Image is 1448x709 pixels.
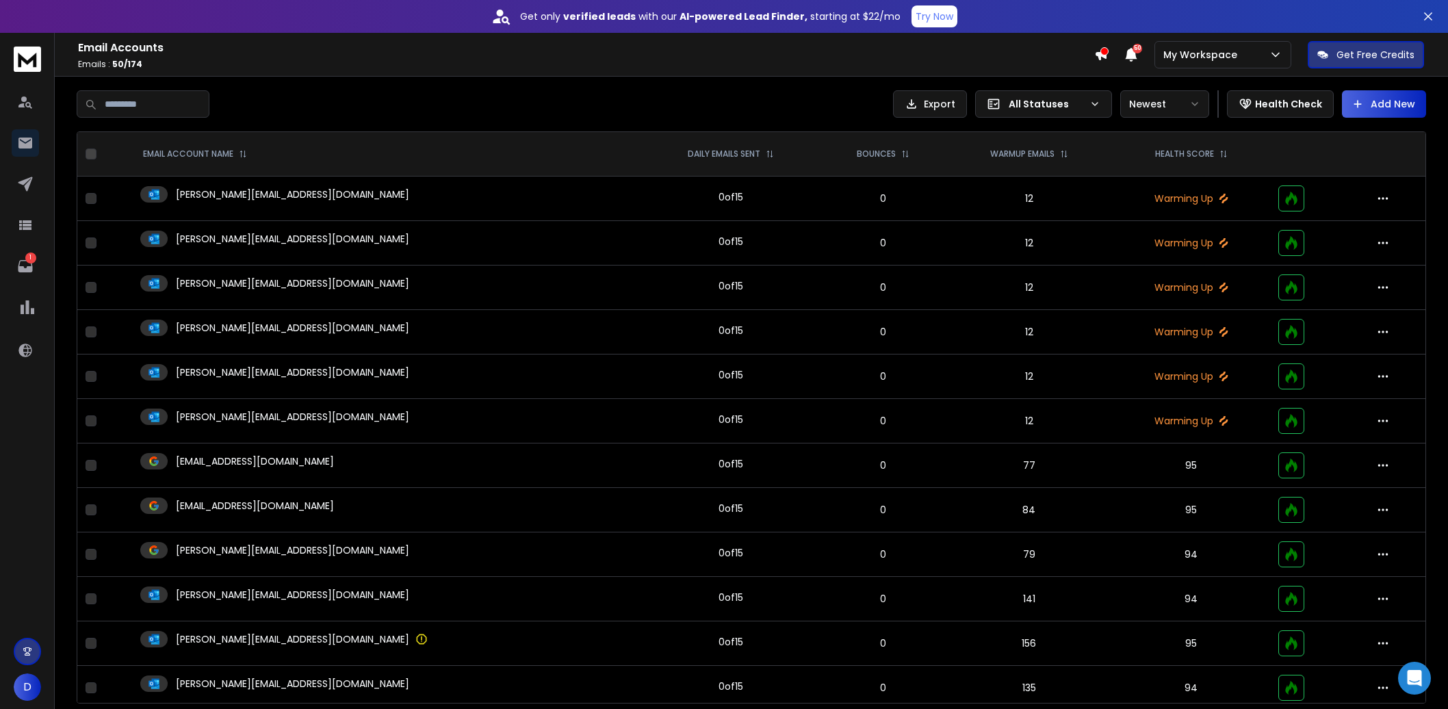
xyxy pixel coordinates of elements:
[1155,149,1214,159] p: HEALTH SCORE
[1121,414,1262,428] p: Warming Up
[1113,577,1270,621] td: 94
[112,58,142,70] span: 50 / 174
[143,149,247,159] div: EMAIL ACCOUNT NAME
[176,454,334,468] p: [EMAIL_ADDRESS][DOMAIN_NAME]
[829,547,938,561] p: 0
[946,177,1113,221] td: 12
[829,325,938,339] p: 0
[719,235,743,248] div: 0 of 15
[563,10,636,23] strong: verified leads
[719,680,743,693] div: 0 of 15
[719,591,743,604] div: 0 of 15
[688,149,760,159] p: DAILY EMAILS SENT
[946,532,1113,577] td: 79
[1113,443,1270,488] td: 95
[829,236,938,250] p: 0
[829,681,938,695] p: 0
[946,399,1113,443] td: 12
[176,232,409,246] p: [PERSON_NAME][EMAIL_ADDRESS][DOMAIN_NAME]
[176,410,409,424] p: [PERSON_NAME][EMAIL_ADDRESS][DOMAIN_NAME]
[719,546,743,560] div: 0 of 15
[1113,532,1270,577] td: 94
[719,413,743,426] div: 0 of 15
[1342,90,1426,118] button: Add New
[1163,48,1243,62] p: My Workspace
[946,577,1113,621] td: 141
[176,543,409,557] p: [PERSON_NAME][EMAIL_ADDRESS][DOMAIN_NAME]
[1227,90,1334,118] button: Health Check
[14,673,41,701] button: D
[520,10,901,23] p: Get only with our starting at $22/mo
[946,354,1113,399] td: 12
[176,276,409,290] p: [PERSON_NAME][EMAIL_ADDRESS][DOMAIN_NAME]
[78,40,1094,56] h1: Email Accounts
[12,253,39,280] a: 1
[176,632,409,646] p: [PERSON_NAME][EMAIL_ADDRESS][DOMAIN_NAME]
[176,677,409,691] p: [PERSON_NAME][EMAIL_ADDRESS][DOMAIN_NAME]
[829,459,938,472] p: 0
[946,443,1113,488] td: 77
[916,10,953,23] p: Try Now
[1121,325,1262,339] p: Warming Up
[1133,44,1142,53] span: 50
[1308,41,1424,68] button: Get Free Credits
[990,149,1055,159] p: WARMUP EMAILS
[829,414,938,428] p: 0
[857,149,896,159] p: BOUNCES
[893,90,967,118] button: Export
[719,279,743,293] div: 0 of 15
[719,190,743,204] div: 0 of 15
[946,221,1113,266] td: 12
[1398,662,1431,695] div: Open Intercom Messenger
[176,188,409,201] p: [PERSON_NAME][EMAIL_ADDRESS][DOMAIN_NAME]
[14,47,41,72] img: logo
[946,266,1113,310] td: 12
[1121,236,1262,250] p: Warming Up
[1113,621,1270,666] td: 95
[176,499,334,513] p: [EMAIL_ADDRESS][DOMAIN_NAME]
[946,621,1113,666] td: 156
[946,488,1113,532] td: 84
[719,324,743,337] div: 0 of 15
[829,503,938,517] p: 0
[1009,97,1084,111] p: All Statuses
[912,5,957,27] button: Try Now
[1336,48,1414,62] p: Get Free Credits
[829,370,938,383] p: 0
[829,192,938,205] p: 0
[829,636,938,650] p: 0
[719,457,743,471] div: 0 of 15
[680,10,807,23] strong: AI-powered Lead Finder,
[1120,90,1209,118] button: Newest
[719,368,743,382] div: 0 of 15
[25,253,36,263] p: 1
[176,365,409,379] p: [PERSON_NAME][EMAIL_ADDRESS][DOMAIN_NAME]
[946,310,1113,354] td: 12
[176,588,409,602] p: [PERSON_NAME][EMAIL_ADDRESS][DOMAIN_NAME]
[1113,488,1270,532] td: 95
[1255,97,1322,111] p: Health Check
[829,592,938,606] p: 0
[1121,192,1262,205] p: Warming Up
[78,59,1094,70] p: Emails :
[1121,370,1262,383] p: Warming Up
[719,635,743,649] div: 0 of 15
[719,502,743,515] div: 0 of 15
[1121,281,1262,294] p: Warming Up
[829,281,938,294] p: 0
[176,321,409,335] p: [PERSON_NAME][EMAIL_ADDRESS][DOMAIN_NAME]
